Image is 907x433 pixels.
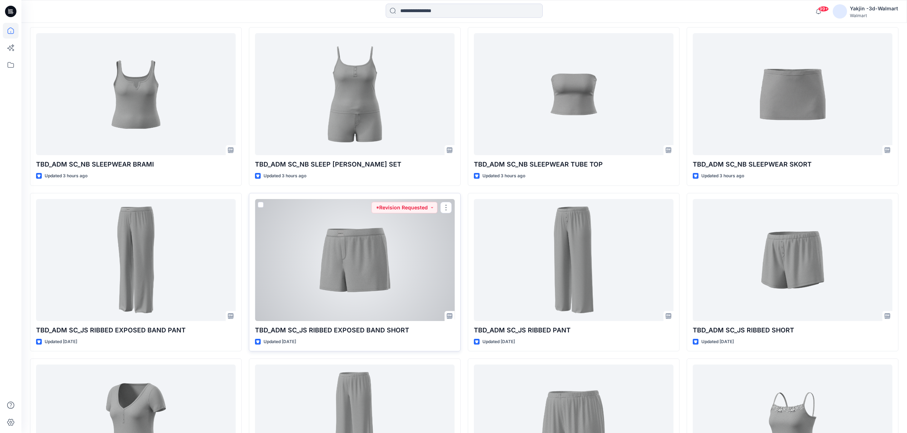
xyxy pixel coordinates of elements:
[36,325,236,335] p: TBD_ADM SC_JS RIBBED EXPOSED BAND PANT
[701,338,734,346] p: Updated [DATE]
[474,325,673,335] p: TBD_ADM SC_JS RIBBED PANT
[45,338,77,346] p: Updated [DATE]
[474,33,673,155] a: TBD_ADM SC_NB SLEEPWEAR TUBE TOP
[474,159,673,169] p: TBD_ADM SC_NB SLEEPWEAR TUBE TOP
[693,199,892,321] a: TBD_ADM SC_JS RIBBED SHORT
[850,4,898,13] div: Yakjin -3d-Walmart
[255,199,455,321] a: TBD_ADM SC_JS RIBBED EXPOSED BAND SHORT
[36,33,236,155] a: TBD_ADM SC_NB SLEEPWEAR BRAMI
[264,172,306,180] p: Updated 3 hours ago
[693,33,892,155] a: TBD_ADM SC_NB SLEEPWEAR SKORT
[45,172,87,180] p: Updated 3 hours ago
[693,325,892,335] p: TBD_ADM SC_JS RIBBED SHORT
[701,172,744,180] p: Updated 3 hours ago
[482,172,525,180] p: Updated 3 hours ago
[255,33,455,155] a: TBD_ADM SC_NB SLEEP CAMI BOXER SET
[474,199,673,321] a: TBD_ADM SC_JS RIBBED PANT
[482,338,515,346] p: Updated [DATE]
[693,159,892,169] p: TBD_ADM SC_NB SLEEPWEAR SKORT
[36,159,236,169] p: TBD_ADM SC_NB SLEEPWEAR BRAMI
[833,4,847,19] img: avatar
[264,338,296,346] p: Updated [DATE]
[255,325,455,335] p: TBD_ADM SC_JS RIBBED EXPOSED BAND SHORT
[850,13,898,18] div: Walmart
[818,6,829,12] span: 99+
[255,159,455,169] p: TBD_ADM SC_NB SLEEP [PERSON_NAME] SET
[36,199,236,321] a: TBD_ADM SC_JS RIBBED EXPOSED BAND PANT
